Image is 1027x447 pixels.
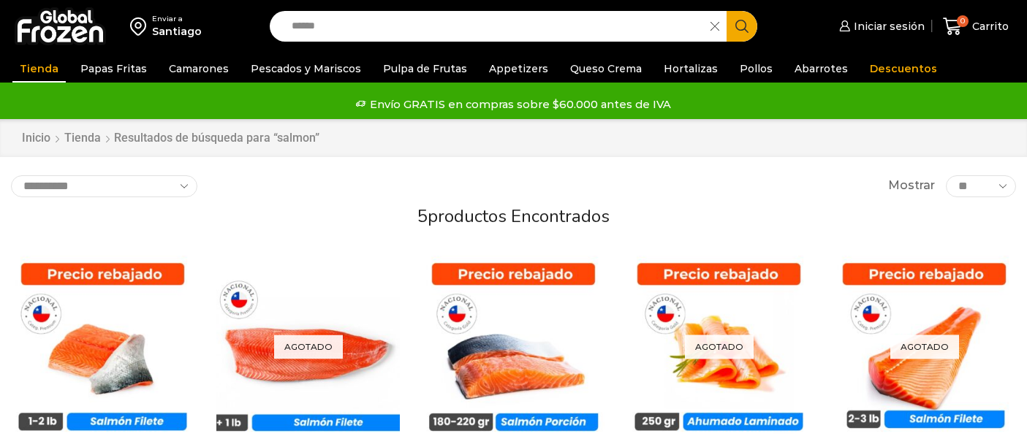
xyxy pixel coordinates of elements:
div: Enviar a [152,14,202,24]
select: Pedido de la tienda [11,175,197,197]
a: Iniciar sesión [835,12,925,41]
p: Agotado [890,335,959,359]
a: Papas Fritas [73,55,154,83]
a: Hortalizas [656,55,725,83]
p: Agotado [685,335,754,359]
a: Abarrotes [787,55,855,83]
button: Search button [727,11,757,42]
span: Carrito [969,19,1009,34]
span: productos encontrados [428,205,610,228]
a: Tienda [64,130,102,147]
span: 5 [417,205,428,228]
div: Santiago [152,24,202,39]
span: 0 [957,15,969,27]
a: Camarones [162,55,236,83]
img: address-field-icon.svg [130,14,152,39]
a: Queso Crema [563,55,649,83]
p: Agotado [274,335,343,359]
nav: Breadcrumb [21,130,319,147]
a: Pollos [732,55,780,83]
h1: Resultados de búsqueda para “salmon” [114,131,319,145]
a: Appetizers [482,55,556,83]
span: Iniciar sesión [850,19,925,34]
a: Descuentos [863,55,944,83]
a: Inicio [21,130,51,147]
a: 0 Carrito [939,9,1012,44]
a: Pulpa de Frutas [376,55,474,83]
span: Mostrar [888,177,935,194]
a: Pescados y Mariscos [243,55,368,83]
a: Tienda [12,55,66,83]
